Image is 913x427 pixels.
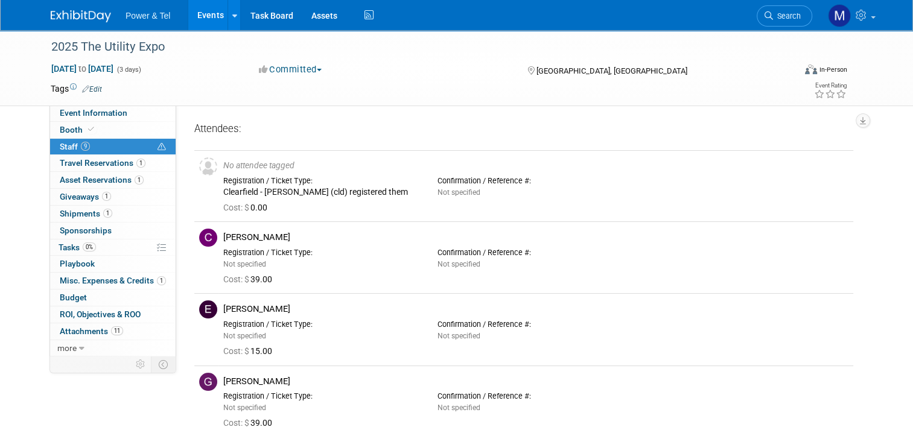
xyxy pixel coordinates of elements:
[536,66,687,75] span: [GEOGRAPHIC_DATA], [GEOGRAPHIC_DATA]
[828,4,851,27] img: Michael Mackeben
[60,209,112,218] span: Shipments
[50,223,176,239] a: Sponsorships
[50,172,176,188] a: Asset Reservations1
[199,300,217,318] img: E.jpg
[437,188,480,197] span: Not specified
[130,356,151,372] td: Personalize Event Tab Strip
[77,64,88,74] span: to
[51,63,114,74] span: [DATE] [DATE]
[223,203,272,212] span: 0.00
[50,256,176,272] a: Playbook
[59,242,96,252] span: Tasks
[199,157,217,176] img: Unassigned-User-Icon.png
[437,176,634,186] div: Confirmation / Reference #:
[50,306,176,323] a: ROI, Objectives & ROO
[136,159,145,168] span: 1
[116,66,141,74] span: (3 days)
[223,332,266,340] span: Not specified
[50,105,176,121] a: Event Information
[223,274,250,284] span: Cost: $
[111,326,123,335] span: 11
[60,192,111,201] span: Giveaways
[50,323,176,340] a: Attachments11
[223,248,419,258] div: Registration / Ticket Type:
[437,248,634,258] div: Confirmation / Reference #:
[47,36,780,58] div: 2025 The Utility Expo
[223,320,419,329] div: Registration / Ticket Type:
[60,142,90,151] span: Staff
[57,343,77,353] span: more
[223,203,250,212] span: Cost: $
[194,122,853,138] div: Attendees:
[50,206,176,222] a: Shipments1
[437,391,634,401] div: Confirmation / Reference #:
[223,376,848,387] div: [PERSON_NAME]
[773,11,801,21] span: Search
[50,239,176,256] a: Tasks0%
[51,83,102,95] td: Tags
[60,125,97,134] span: Booth
[135,176,144,185] span: 1
[50,340,176,356] a: more
[814,83,847,89] div: Event Rating
[757,5,812,27] a: Search
[223,346,277,356] span: 15.00
[60,293,87,302] span: Budget
[60,175,144,185] span: Asset Reservations
[50,189,176,205] a: Giveaways1
[50,155,176,171] a: Travel Reservations1
[223,160,848,171] div: No attendee tagged
[60,108,127,118] span: Event Information
[223,232,848,243] div: [PERSON_NAME]
[255,63,326,76] button: Committed
[819,65,847,74] div: In-Person
[223,260,266,268] span: Not specified
[102,192,111,201] span: 1
[157,276,166,285] span: 1
[437,403,480,412] span: Not specified
[88,126,94,133] i: Booth reservation complete
[437,260,480,268] span: Not specified
[223,187,419,198] div: Clearfield - [PERSON_NAME] (cld) registered them
[805,65,817,74] img: Format-Inperson.png
[60,158,145,168] span: Travel Reservations
[151,356,176,372] td: Toggle Event Tabs
[157,142,166,153] span: Potential Scheduling Conflict -- at least one attendee is tagged in another overlapping event.
[126,11,170,21] span: Power & Tel
[437,320,634,329] div: Confirmation / Reference #:
[60,276,166,285] span: Misc. Expenses & Credits
[50,122,176,138] a: Booth
[51,10,111,22] img: ExhibitDay
[60,326,123,336] span: Attachments
[223,403,266,412] span: Not specified
[83,242,96,251] span: 0%
[50,273,176,289] a: Misc. Expenses & Credits1
[223,274,277,284] span: 39.00
[223,303,848,315] div: [PERSON_NAME]
[103,209,112,218] span: 1
[223,391,419,401] div: Registration / Ticket Type:
[199,229,217,247] img: C.jpg
[81,142,90,151] span: 9
[60,309,141,319] span: ROI, Objectives & ROO
[50,289,176,306] a: Budget
[199,373,217,391] img: G.jpg
[223,176,419,186] div: Registration / Ticket Type:
[223,346,250,356] span: Cost: $
[50,139,176,155] a: Staff9
[60,226,112,235] span: Sponsorships
[437,332,480,340] span: Not specified
[60,259,95,268] span: Playbook
[730,63,847,81] div: Event Format
[82,85,102,93] a: Edit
